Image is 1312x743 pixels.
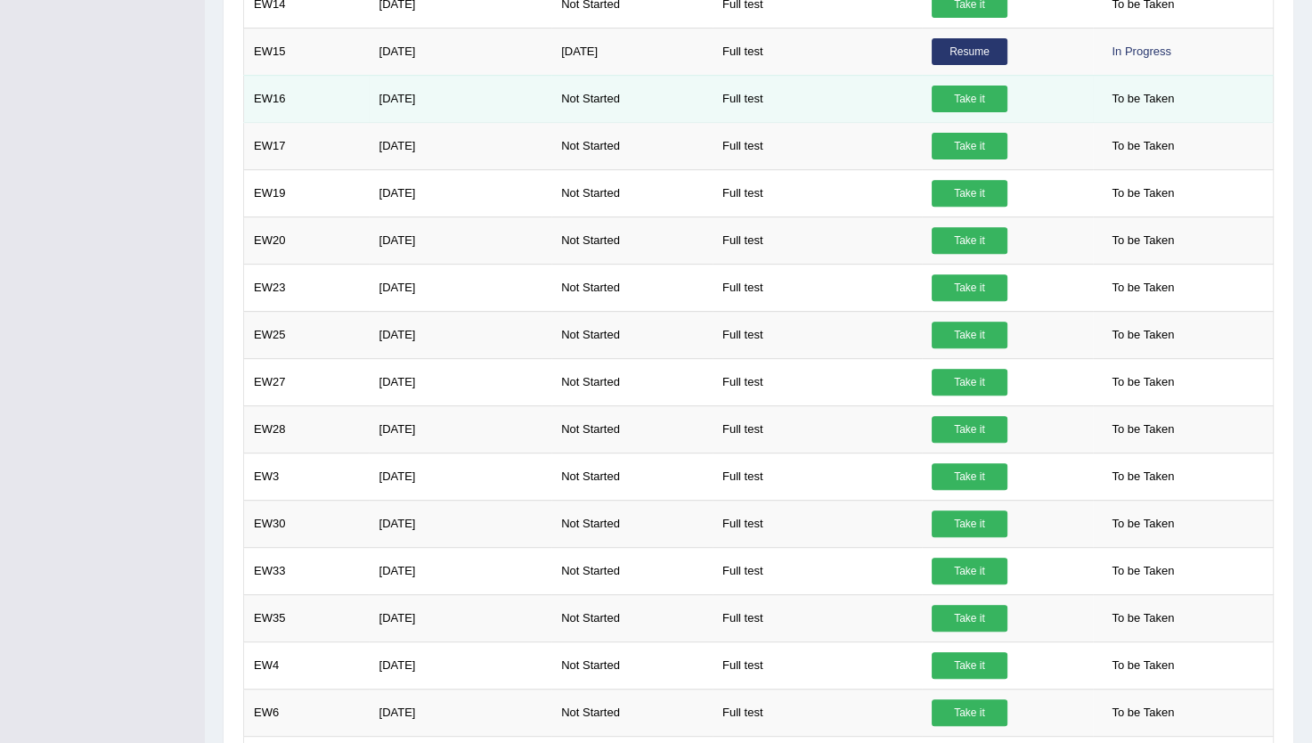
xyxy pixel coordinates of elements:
[551,641,713,689] td: Not Started
[1103,558,1183,584] span: To be Taken
[932,463,1007,490] a: Take it
[932,510,1007,537] a: Take it
[932,699,1007,726] a: Take it
[369,169,551,216] td: [DATE]
[713,216,922,264] td: Full test
[551,264,713,311] td: Not Started
[369,500,551,547] td: [DATE]
[369,311,551,358] td: [DATE]
[551,122,713,169] td: Not Started
[244,28,370,75] td: EW15
[551,169,713,216] td: Not Started
[1103,416,1183,443] span: To be Taken
[713,75,922,122] td: Full test
[551,547,713,594] td: Not Started
[551,689,713,736] td: Not Started
[551,594,713,641] td: Not Started
[244,405,370,453] td: EW28
[244,358,370,405] td: EW27
[1103,322,1183,348] span: To be Taken
[1103,86,1183,112] span: To be Taken
[244,75,370,122] td: EW16
[932,558,1007,584] a: Take it
[932,86,1007,112] a: Take it
[551,311,713,358] td: Not Started
[369,641,551,689] td: [DATE]
[713,311,922,358] td: Full test
[1103,38,1179,65] div: In Progress
[1103,510,1183,537] span: To be Taken
[551,500,713,547] td: Not Started
[369,689,551,736] td: [DATE]
[713,264,922,311] td: Full test
[932,133,1007,159] a: Take it
[551,405,713,453] td: Not Started
[369,75,551,122] td: [DATE]
[713,28,922,75] td: Full test
[244,689,370,736] td: EW6
[1103,133,1183,159] span: To be Taken
[244,547,370,594] td: EW33
[932,369,1007,396] a: Take it
[369,122,551,169] td: [DATE]
[713,169,922,216] td: Full test
[1103,463,1183,490] span: To be Taken
[1103,652,1183,679] span: To be Taken
[932,605,1007,632] a: Take it
[244,122,370,169] td: EW17
[244,216,370,264] td: EW20
[369,358,551,405] td: [DATE]
[713,405,922,453] td: Full test
[713,547,922,594] td: Full test
[932,274,1007,301] a: Take it
[1103,274,1183,301] span: To be Taken
[369,28,551,75] td: [DATE]
[713,453,922,500] td: Full test
[369,264,551,311] td: [DATE]
[1103,180,1183,207] span: To be Taken
[551,216,713,264] td: Not Started
[244,169,370,216] td: EW19
[932,227,1007,254] a: Take it
[932,38,1007,65] a: Resume
[1103,605,1183,632] span: To be Taken
[551,75,713,122] td: Not Started
[369,405,551,453] td: [DATE]
[713,358,922,405] td: Full test
[244,453,370,500] td: EW3
[1103,369,1183,396] span: To be Taken
[244,264,370,311] td: EW23
[244,500,370,547] td: EW30
[932,322,1007,348] a: Take it
[244,594,370,641] td: EW35
[1103,227,1183,254] span: To be Taken
[244,641,370,689] td: EW4
[369,216,551,264] td: [DATE]
[244,311,370,358] td: EW25
[551,358,713,405] td: Not Started
[713,500,922,547] td: Full test
[1103,699,1183,726] span: To be Taken
[713,594,922,641] td: Full test
[932,652,1007,679] a: Take it
[551,453,713,500] td: Not Started
[932,180,1007,207] a: Take it
[713,641,922,689] td: Full test
[369,547,551,594] td: [DATE]
[551,28,713,75] td: [DATE]
[713,689,922,736] td: Full test
[369,453,551,500] td: [DATE]
[369,594,551,641] td: [DATE]
[713,122,922,169] td: Full test
[932,416,1007,443] a: Take it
